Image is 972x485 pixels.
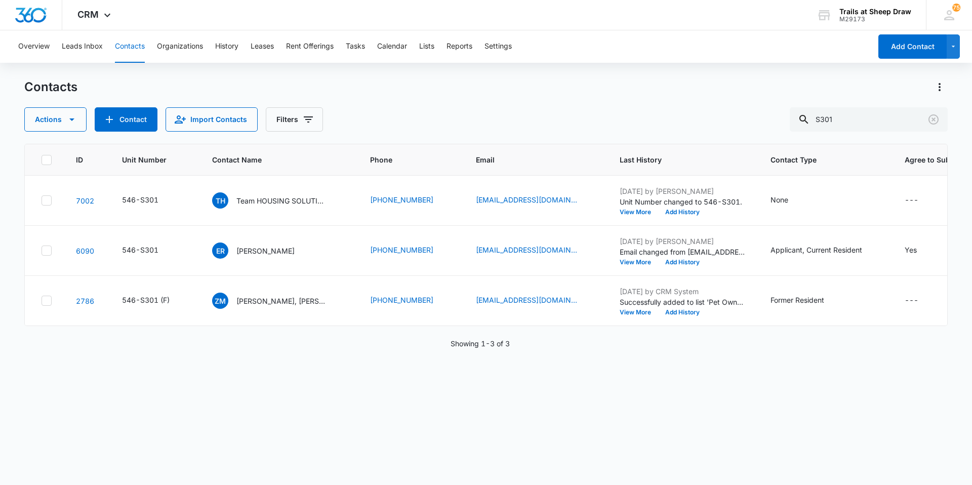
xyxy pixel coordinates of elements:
button: Calendar [377,30,407,63]
button: Lists [419,30,434,63]
p: [DATE] by CRM System [620,286,746,297]
p: Successfully added to list 'Pet Owners'. [620,297,746,307]
button: Overview [18,30,50,63]
button: History [215,30,238,63]
button: View More [620,209,658,215]
span: 75 [952,4,960,12]
div: Yes [905,245,917,255]
div: Agree to Subscribe - Yes - Select to Edit Field [905,245,935,257]
span: ID [76,154,83,165]
p: Showing 1-3 of 3 [451,338,510,349]
div: Email - zay.madrid421@gmail.com - Select to Edit Field [476,295,595,307]
p: [DATE] by [PERSON_NAME] [620,236,746,247]
p: [DATE] by [PERSON_NAME] [620,186,746,196]
span: Email [476,154,581,165]
div: Contact Name - Esperanza Rocha - Select to Edit Field [212,242,313,259]
div: Contact Name - Zay Madrid, Rebecca Sherwood - Select to Edit Field [212,293,346,309]
a: Navigate to contact details page for Zay Madrid, Rebecca Sherwood [76,297,94,305]
button: Reports [447,30,472,63]
a: Navigate to contact details page for Esperanza Rocha [76,247,94,255]
div: --- [905,295,918,307]
span: Unit Number [122,154,188,165]
div: notifications count [952,4,960,12]
button: Add Contact [95,107,157,132]
a: [EMAIL_ADDRESS][DOMAIN_NAME] [476,194,577,205]
div: 546-S301 [122,245,158,255]
span: ZM [212,293,228,309]
span: TH [212,192,228,209]
button: Organizations [157,30,203,63]
span: Last History [620,154,732,165]
div: account name [839,8,911,16]
button: Settings [484,30,512,63]
button: Actions [931,79,948,95]
a: [PHONE_NUMBER] [370,194,433,205]
span: Agree to Subscribe [905,154,972,165]
button: Add Contact [878,34,947,59]
div: Unit Number - 546-S301 - Select to Edit Field [122,194,177,207]
input: Search Contacts [790,107,948,132]
div: 546-S301 [122,194,158,205]
span: Phone [370,154,437,165]
button: Add History [658,309,707,315]
button: Leases [251,30,274,63]
div: Unit Number - 546-S301 - Select to Edit Field [122,245,177,257]
div: Email - respy5567@gmail.com - Select to Edit Field [476,245,595,257]
span: Contact Type [771,154,866,165]
button: Leads Inbox [62,30,103,63]
button: Add History [658,209,707,215]
div: Former Resident [771,295,824,305]
div: Contact Name - Team HOUSING SOLUTIONS - Select to Edit Field [212,192,346,209]
div: account id [839,16,911,23]
div: Email - guestservices@teamhousing.com - Select to Edit Field [476,194,595,207]
span: ER [212,242,228,259]
a: Navigate to contact details page for Team HOUSING SOLUTIONS [76,196,94,205]
p: Team HOUSING SOLUTIONS [236,195,328,206]
button: View More [620,309,658,315]
div: Agree to Subscribe - - Select to Edit Field [905,295,937,307]
button: Clear [925,111,942,128]
p: [PERSON_NAME], [PERSON_NAME] [236,296,328,306]
a: [PHONE_NUMBER] [370,295,433,305]
button: View More [620,259,658,265]
div: None [771,194,788,205]
span: CRM [77,9,99,20]
a: [EMAIL_ADDRESS][DOMAIN_NAME] [476,245,577,255]
span: Contact Name [212,154,331,165]
div: --- [905,194,918,207]
div: Applicant, Current Resident [771,245,862,255]
div: 546-S301 (F) [122,295,170,305]
div: Phone - (830) 609-8855 - Select to Edit Field [370,194,452,207]
p: Unit Number changed to 546-S301. [620,196,746,207]
button: Add History [658,259,707,265]
div: Contact Type - Former Resident - Select to Edit Field [771,295,842,307]
div: Contact Type - None - Select to Edit Field [771,194,806,207]
button: Filters [266,107,323,132]
div: Agree to Subscribe - - Select to Edit Field [905,194,937,207]
p: Email changed from [EMAIL_ADDRESS][DOMAIN_NAME] to [EMAIL_ADDRESS][DOMAIN_NAME]. [620,247,746,257]
button: Contacts [115,30,145,63]
p: [PERSON_NAME] [236,246,295,256]
div: Phone - (970) 539-2376 - Select to Edit Field [370,295,452,307]
h1: Contacts [24,79,77,95]
a: [PHONE_NUMBER] [370,245,433,255]
div: Unit Number - 546-S301 (F) - Select to Edit Field [122,295,188,307]
button: Tasks [346,30,365,63]
a: [EMAIL_ADDRESS][DOMAIN_NAME] [476,295,577,305]
div: Phone - (720) 586-1234 - Select to Edit Field [370,245,452,257]
button: Actions [24,107,87,132]
button: Rent Offerings [286,30,334,63]
div: Contact Type - Applicant, Current Resident - Select to Edit Field [771,245,880,257]
button: Import Contacts [166,107,258,132]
